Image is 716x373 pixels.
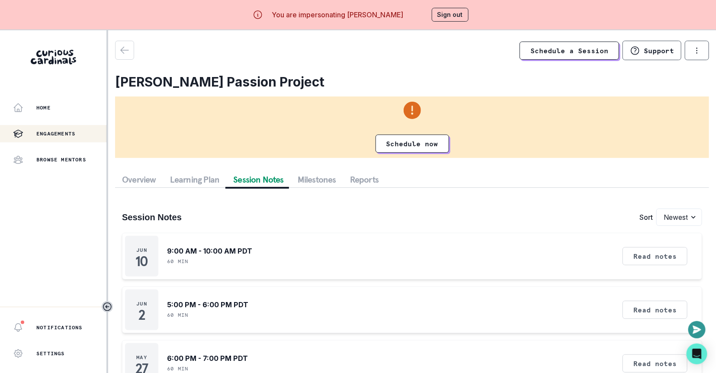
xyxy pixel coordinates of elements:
[163,172,227,187] button: Learning Plan
[272,10,403,20] p: You are impersonating [PERSON_NAME]
[343,172,385,187] button: Reports
[136,354,147,361] p: May
[376,135,449,153] a: Schedule now
[688,321,706,338] button: Open or close messaging widget
[167,299,248,310] p: 5:00 PM - 6:00 PM PDT
[36,104,51,111] p: Home
[115,172,163,187] button: Overview
[623,301,687,319] button: Read notes
[136,300,147,307] p: Jun
[102,301,113,312] button: Toggle sidebar
[138,311,145,319] p: 2
[122,212,182,222] h3: Session Notes
[291,172,343,187] button: Milestones
[115,74,709,90] h2: [PERSON_NAME] Passion Project
[36,324,83,331] p: Notifications
[167,312,188,318] p: 60 min
[623,354,687,373] button: Read notes
[36,350,65,357] p: Settings
[644,46,674,55] p: Support
[687,344,707,364] div: Open Intercom Messenger
[520,42,619,60] a: Schedule a Session
[135,364,148,373] p: 27
[135,257,148,266] p: 10
[167,258,188,265] p: 60 min
[36,130,75,137] p: Engagements
[167,365,188,372] p: 60 min
[432,8,469,22] button: Sign out
[31,50,76,64] img: Curious Cardinals Logo
[36,156,86,163] p: Browse Mentors
[167,353,248,363] p: 6:00 PM - 7:00 PM PDT
[623,41,681,60] button: Support
[167,246,252,256] p: 9:00 AM - 10:00 AM PDT
[226,172,291,187] button: Session Notes
[639,212,653,222] p: Sort
[136,247,147,254] p: Jun
[685,41,709,60] button: options
[623,247,687,265] button: Read notes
